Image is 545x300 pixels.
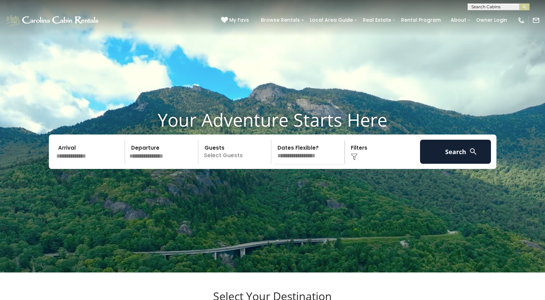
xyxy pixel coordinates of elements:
[258,15,303,25] a: Browse Rentals
[420,140,491,164] button: Search
[517,17,525,24] img: phone-regular-white.png
[306,15,356,25] a: Local Area Guide
[221,17,251,24] a: My Favs
[532,17,540,24] img: mail-regular-white.png
[229,17,249,24] span: My Favs
[359,15,395,25] a: Real Estate
[200,140,271,164] p: Select Guests
[469,147,478,156] img: search-regular-white.png
[5,109,540,130] h1: Your Adventure Starts Here
[5,13,101,27] img: White-1-1-2.png
[473,15,511,25] a: Owner Login
[398,15,444,25] a: Rental Program
[447,15,470,25] a: About
[351,153,358,160] img: filter--v1.png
